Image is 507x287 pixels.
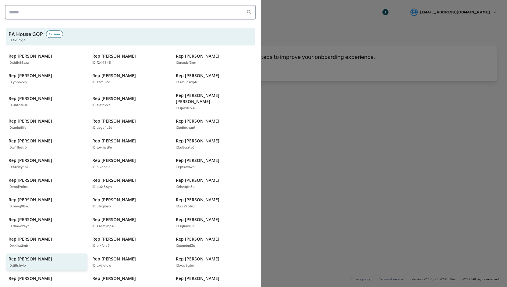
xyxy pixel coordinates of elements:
[9,165,29,170] p: ID: t42wy5bk
[92,118,136,124] p: Rep [PERSON_NAME]
[92,197,136,203] p: Rep [PERSON_NAME]
[9,145,27,150] p: ID: a4fhqtr6
[92,125,112,131] p: ID: degs4y2d
[176,145,194,150] p: ID: u5osrtv6
[92,95,136,102] p: Rep [PERSON_NAME]
[176,256,219,262] p: Rep [PERSON_NAME]
[9,53,52,59] p: Rep [PERSON_NAME]
[6,90,87,113] button: Rep [PERSON_NAME]ID:unt3eusr
[92,73,136,79] p: Rep [PERSON_NAME]
[176,185,195,190] p: ID: is4qfn5b
[46,30,63,38] div: Partner
[176,53,219,59] p: Rep [PERSON_NAME]
[6,70,87,88] button: Rep [PERSON_NAME]ID:ypnov2ly
[92,275,136,282] p: Rep [PERSON_NAME]
[9,236,52,242] p: Rep [PERSON_NAME]
[6,214,87,231] button: Rep [PERSON_NAME]ID:dm6c2eyh
[92,157,136,163] p: Rep [PERSON_NAME]
[92,236,136,242] p: Rep [PERSON_NAME]
[176,275,219,282] p: Rep [PERSON_NAME]
[90,155,171,172] button: Rep [PERSON_NAME]ID:blxdopiq
[9,185,28,190] p: ID: mpj9xfos
[176,138,219,144] p: Rep [PERSON_NAME]
[92,53,136,59] p: Rep [PERSON_NAME]
[9,60,29,66] p: ID: ddh85axz
[6,116,87,133] button: Rep [PERSON_NAME]ID:u6lu8ify
[90,214,171,231] button: Rep [PERSON_NAME]ID:ssdmkbp4
[176,125,195,131] p: ID: e8oxhupt
[6,155,87,172] button: Rep [PERSON_NAME]ID:t42wy5bk
[6,28,255,45] button: PA House GOPPartnerID:fi2udvja
[176,73,219,79] p: Rep [PERSON_NAME]
[90,135,171,153] button: Rep [PERSON_NAME]ID:tpvmzt9e
[9,256,52,262] p: Rep [PERSON_NAME]
[92,177,136,183] p: Rep [PERSON_NAME]
[176,60,196,66] p: ID: nxubf2km
[9,80,27,85] p: ID: ypnov2ly
[173,116,255,133] button: Rep [PERSON_NAME]ID:e8oxhupt
[9,224,30,229] p: ID: dm6c2eyh
[9,95,52,102] p: Rep [PERSON_NAME]
[90,116,171,133] button: Rep [PERSON_NAME]ID:degs4y2d
[9,118,52,124] p: Rep [PERSON_NAME]
[9,157,52,163] p: Rep [PERSON_NAME]
[173,175,255,192] button: Rep [PERSON_NAME]ID:is4qfn5b
[9,197,52,203] p: Rep [PERSON_NAME]
[173,90,255,113] button: Rep [PERSON_NAME] [PERSON_NAME]ID:ipdxfu94
[176,217,219,223] p: Rep [PERSON_NAME]
[176,165,194,170] p: ID: ptkevlwo
[92,256,136,262] p: Rep [PERSON_NAME]
[92,60,111,66] p: ID: f2ki9543
[176,236,219,242] p: Rep [PERSON_NAME]
[92,80,110,85] p: ID: zzrtiu9v
[6,194,87,212] button: Rep [PERSON_NAME]ID:hnyg98a6
[9,263,26,268] p: ID: tj8shvlb
[92,243,110,249] p: ID: plxfyjd9
[173,194,255,212] button: Rep [PERSON_NAME]ID:cc9z5tux
[173,51,255,68] button: Rep [PERSON_NAME]ID:nxubf2km
[176,243,195,249] p: ID: xnebpl3s
[92,103,110,108] p: ID: s2tlhx9z
[9,138,52,144] p: Rep [PERSON_NAME]
[176,157,219,163] p: Rep [PERSON_NAME]
[90,253,171,271] button: Rep [PERSON_NAME]ID:vxdjqiuw
[9,217,52,223] p: Rep [PERSON_NAME]
[92,185,112,190] p: ID: pu2l56yn
[176,197,219,203] p: Rep [PERSON_NAME]
[176,204,195,209] p: ID: cc9z5tux
[90,90,171,113] button: Rep [PERSON_NAME]ID:s2tlhx9z
[6,51,87,68] button: Rep [PERSON_NAME]ID:ddh85axz
[173,214,255,231] button: Rep [PERSON_NAME]ID:ujlumr8h
[6,253,87,271] button: Rep [PERSON_NAME]ID:tj8shvlb
[176,224,195,229] p: ID: ujlumr8h
[92,204,111,209] p: ID: utvgi6yo
[9,38,25,43] span: ID: fi2udvja
[92,138,136,144] p: Rep [PERSON_NAME]
[173,155,255,172] button: Rep [PERSON_NAME]ID:ptkevlwo
[90,175,171,192] button: Rep [PERSON_NAME]ID:pu2l56yn
[9,30,43,38] h3: PA House GOP
[173,253,255,271] button: Rep [PERSON_NAME]ID:vav8gtei
[9,275,52,282] p: Rep [PERSON_NAME]
[6,234,87,251] button: Rep [PERSON_NAME]ID:kxikz2mb
[92,217,136,223] p: Rep [PERSON_NAME]
[6,175,87,192] button: Rep [PERSON_NAME]ID:mpj9xfos
[9,243,28,249] p: ID: kxikz2mb
[9,103,27,108] p: ID: unt3eusr
[9,125,26,131] p: ID: u6lu8ify
[92,145,112,150] p: ID: tpvmzt9e
[92,224,114,229] p: ID: ssdmkbp4
[173,70,255,88] button: Rep [PERSON_NAME]ID:rm5oswpb
[173,234,255,251] button: Rep [PERSON_NAME]ID:xnebpl3s
[9,177,52,183] p: Rep [PERSON_NAME]
[90,234,171,251] button: Rep [PERSON_NAME]ID:plxfyjd9
[6,135,87,153] button: Rep [PERSON_NAME]ID:a4fhqtr6
[173,135,255,153] button: Rep [PERSON_NAME]ID:u5osrtv6
[176,177,219,183] p: Rep [PERSON_NAME]
[9,73,52,79] p: Rep [PERSON_NAME]
[176,92,246,105] p: Rep [PERSON_NAME] [PERSON_NAME]
[90,194,171,212] button: Rep [PERSON_NAME]ID:utvgi6yo
[176,263,194,268] p: ID: vav8gtei
[92,263,111,268] p: ID: vxdjqiuw
[90,70,171,88] button: Rep [PERSON_NAME]ID:zzrtiu9v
